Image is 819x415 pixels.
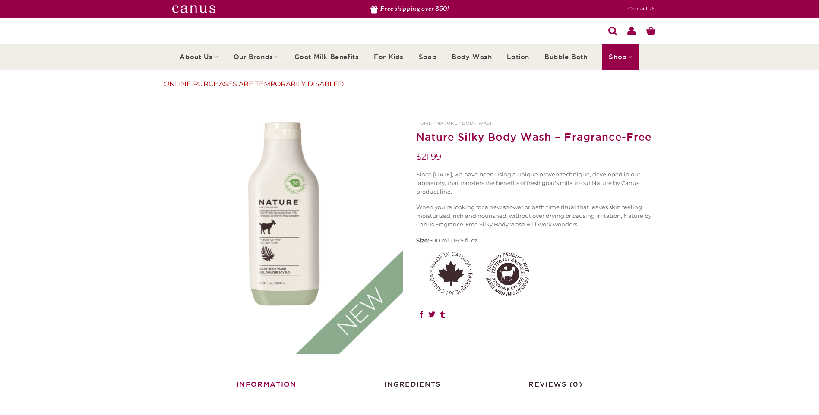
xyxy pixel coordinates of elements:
p: When you’re looking for a new shower or bath time ritual that leaves skin feeling moisturized, ri... [416,203,656,229]
a: Lotion [507,45,529,69]
span: $ [416,152,421,161]
p: Since [DATE], we have been using a unique proven technique, developed in our laboratory, that tra... [416,170,656,196]
a: Ingredients [376,371,449,397]
li: Free shipping over $50! [370,3,448,15]
a: Search [608,22,618,40]
div: ONLINE PURCHASES ARE TEMPORARILY DISABLED [157,79,662,90]
a: Goat Milk Benefits [294,45,359,69]
a: Contact Us [628,3,656,15]
a: Soap [419,45,436,69]
span: / [459,119,461,126]
p: 500 ml • 16.9 fl. oz [416,236,656,245]
a: Reviews (0) [520,371,591,397]
a: Body Wash [452,45,492,69]
span: / [433,119,435,126]
img: canutswhite.svg [172,5,215,13]
a: Our Brands [234,44,279,69]
a: Share on Facebook [418,311,425,319]
a: For Kids [374,45,404,69]
strong: Size: [416,237,429,244]
bdi: 21.99 [416,151,441,162]
a: Share on Tumblr [439,311,446,319]
h1: Nature Silky Body Wash – Fragrance-Free [416,131,656,143]
a: Shop [602,44,639,69]
a: Share on Twitter [428,311,435,319]
a: Information [228,371,305,397]
a: Nature [436,119,458,127]
a: Body Wash [462,119,494,127]
a: Bubble Bath [544,45,588,69]
a: Home [416,119,432,127]
a: About Us [180,44,218,69]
